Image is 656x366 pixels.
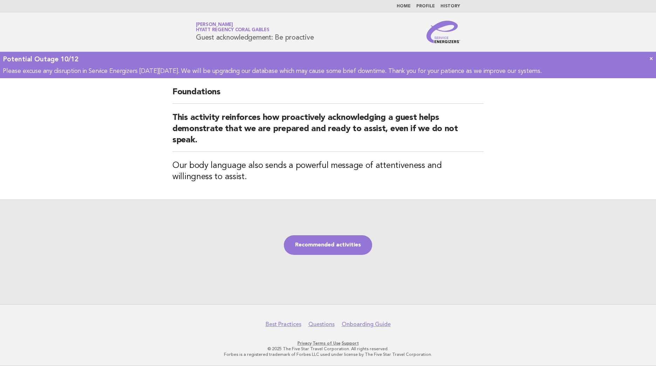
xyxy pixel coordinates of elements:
div: Potential Outage 10/12 [3,55,653,64]
a: [PERSON_NAME]Hyatt Regency Coral Gables [196,22,269,32]
a: Recommended activities [284,235,372,255]
a: Terms of Use [313,341,341,346]
h1: Guest acknowledgement: Be proactive [196,23,314,41]
a: Support [342,341,359,346]
p: · · [114,340,542,346]
h2: This activity reinforces how proactively acknowledging a guest helps demonstrate that we are prep... [172,112,484,152]
a: × [649,55,653,62]
a: Privacy [298,341,312,346]
h3: Our body language also sends a powerful message of attentiveness and willingness to assist. [172,160,484,183]
a: Home [397,4,411,8]
img: Service Energizers [426,21,460,43]
a: History [440,4,460,8]
a: Questions [308,321,335,328]
h2: Foundations [172,87,484,104]
p: Forbes is a registered trademark of Forbes LLC used under license by The Five Star Travel Corpora... [114,352,542,357]
span: Hyatt Regency Coral Gables [196,28,269,33]
a: Onboarding Guide [342,321,391,328]
a: Profile [416,4,435,8]
p: Please excuse any disruption in Service Energizers [DATE][DATE]. We will be upgrading our databas... [3,67,653,75]
a: Best Practices [266,321,301,328]
p: © 2025 The Five Star Travel Corporation. All rights reserved. [114,346,542,352]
